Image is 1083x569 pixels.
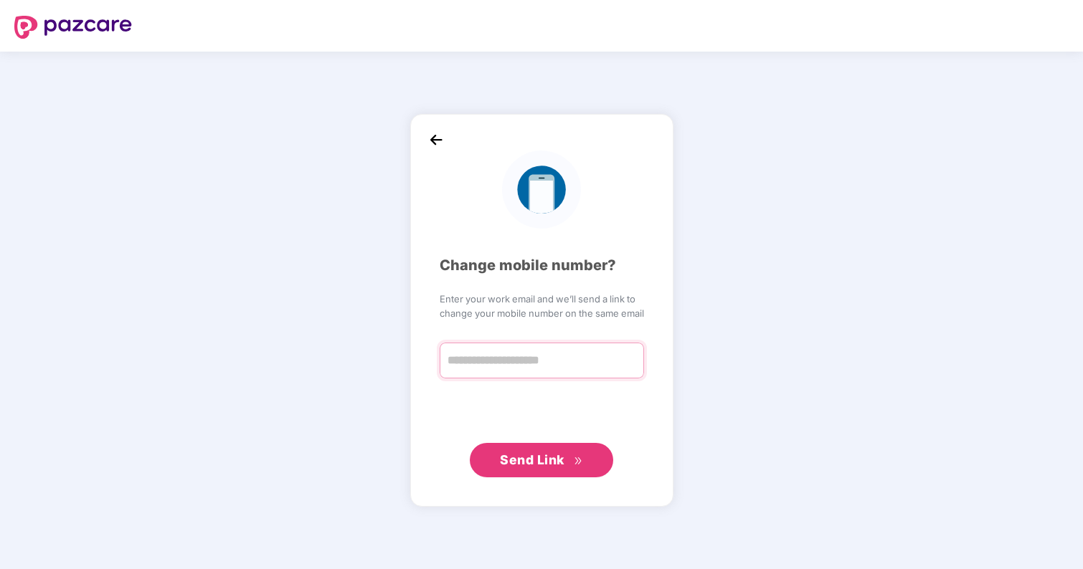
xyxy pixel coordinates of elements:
span: Send Link [500,452,564,467]
img: logo [502,150,580,229]
span: change your mobile number on the same email [440,306,644,320]
button: Send Linkdouble-right [470,443,613,477]
span: Enter your work email and we’ll send a link to [440,292,644,306]
span: double-right [574,456,583,466]
div: Change mobile number? [440,254,644,277]
img: back_icon [425,129,447,150]
img: logo [14,16,132,39]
